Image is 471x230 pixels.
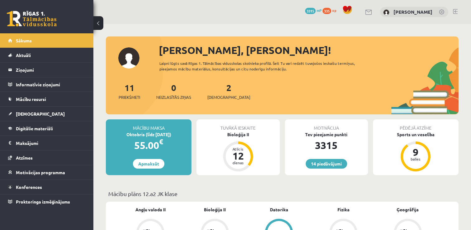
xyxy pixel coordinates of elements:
div: Tuvākā ieskaite [196,119,280,131]
a: Mācību resursi [8,92,86,106]
span: Atzīmes [16,155,33,161]
a: Aktuāli [8,48,86,62]
div: Motivācija [285,119,368,131]
span: € [159,137,163,146]
div: Oktobris (līdz [DATE]) [106,131,191,138]
a: [PERSON_NAME] [393,9,432,15]
legend: Ziņojumi [16,63,86,77]
a: Angļu valoda II [135,206,166,213]
div: 3315 [285,138,368,153]
legend: Informatīvie ziņojumi [16,77,86,92]
span: Sākums [16,38,32,43]
span: Aktuāli [16,52,31,58]
a: Sākums [8,33,86,48]
a: Bioloģija II [204,206,226,213]
a: Proktoringa izmēģinājums [8,194,86,209]
div: Pēdējā atzīme [373,119,459,131]
div: 9 [406,147,425,157]
span: 335 [323,8,331,14]
div: 55.00 [106,138,191,153]
p: Mācību plāns 12.a2 JK klase [108,189,456,198]
span: [DEMOGRAPHIC_DATA] [16,111,65,117]
span: Mācību resursi [16,96,46,102]
div: 12 [229,151,247,161]
a: Datorika [270,206,288,213]
a: Maksājumi [8,136,86,150]
a: Fizika [337,206,350,213]
div: Mācību maksa [106,119,191,131]
legend: Maksājumi [16,136,86,150]
a: 0Neizlasītās ziņas [156,82,191,100]
div: balles [406,157,425,161]
span: xp [332,8,336,13]
a: Ziņojumi [8,63,86,77]
span: Proktoringa izmēģinājums [16,199,70,204]
a: Sports un veselība 9 balles [373,131,459,172]
span: [DEMOGRAPHIC_DATA] [207,94,250,100]
div: [PERSON_NAME], [PERSON_NAME]! [159,43,459,58]
div: Tev pieejamie punkti [285,131,368,138]
span: Neizlasītās ziņas [156,94,191,100]
span: 3315 [305,8,316,14]
span: Motivācijas programma [16,170,65,175]
a: Atzīmes [8,151,86,165]
div: dienas [229,161,247,165]
span: Digitālie materiāli [16,126,53,131]
span: mP [317,8,322,13]
a: [DEMOGRAPHIC_DATA] [8,107,86,121]
a: 2[DEMOGRAPHIC_DATA] [207,82,250,100]
div: Bioloģija II [196,131,280,138]
a: Ģeogrāfija [397,206,419,213]
a: Bioloģija II Atlicis 12 dienas [196,131,280,172]
a: Digitālie materiāli [8,121,86,136]
a: Informatīvie ziņojumi [8,77,86,92]
a: Motivācijas programma [8,165,86,180]
span: Konferences [16,184,42,190]
div: Laipni lūgts savā Rīgas 1. Tālmācības vidusskolas skolnieka profilā. Šeit Tu vari redzēt tuvojošo... [159,60,371,72]
a: 14 piedāvājumi [306,159,347,169]
div: Atlicis [229,147,247,151]
a: Rīgas 1. Tālmācības vidusskola [7,11,57,26]
a: Konferences [8,180,86,194]
span: Priekšmeti [119,94,140,100]
a: 335 xp [323,8,339,13]
div: Sports un veselība [373,131,459,138]
a: 11Priekšmeti [119,82,140,100]
img: Paula Svilāne [383,9,389,16]
a: Apmaksāt [133,159,164,169]
a: 3315 mP [305,8,322,13]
